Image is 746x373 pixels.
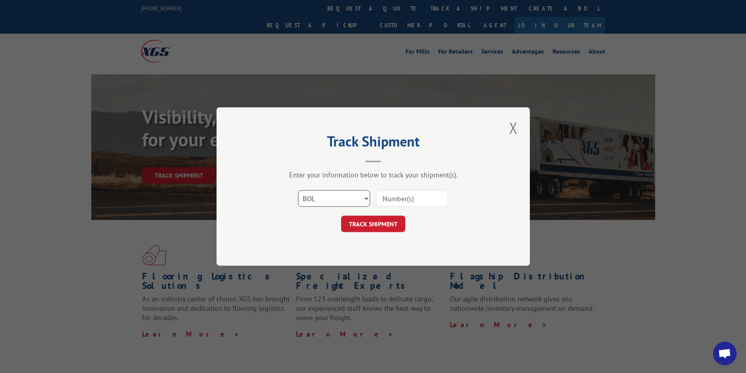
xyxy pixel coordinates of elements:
a: Open chat [713,342,737,365]
button: Close modal [507,117,520,139]
button: TRACK SHIPMENT [341,216,405,232]
div: Enter your information below to track your shipment(s). [256,170,491,179]
input: Number(s) [376,190,448,207]
h2: Track Shipment [256,136,491,151]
